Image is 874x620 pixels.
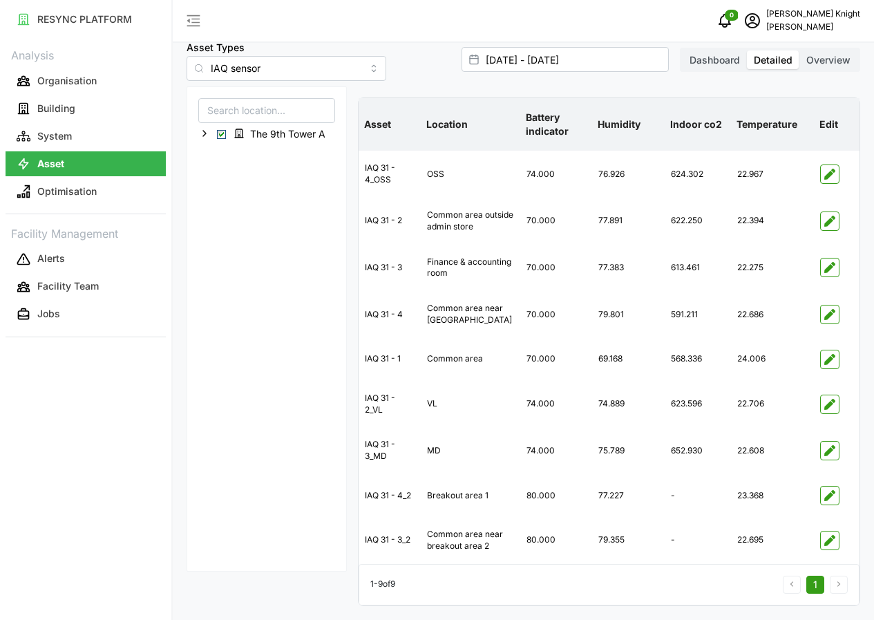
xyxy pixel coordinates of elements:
[734,106,812,142] p: Temperature
[6,245,166,273] a: Alerts
[37,252,65,265] p: Alerts
[6,178,166,205] a: Optimisation
[6,124,166,149] button: System
[6,274,166,299] button: Facility Team
[421,198,520,244] div: Common area outside admin store
[359,298,420,332] div: IAQ 31 - 4
[711,7,739,35] button: notifications
[665,158,730,191] div: 624.302
[421,342,520,376] div: Common area
[593,298,663,332] div: 79.801
[359,251,420,285] div: IAQ 31 - 3
[421,434,520,468] div: MD
[521,158,591,191] div: 74.000
[806,54,851,66] span: Overview
[359,382,420,427] div: IAQ 31 - 2_VL
[732,342,814,376] div: 24.006
[523,100,589,150] p: Battery indicator
[665,523,730,557] div: -
[521,387,591,421] div: 74.000
[521,204,591,238] div: 70.000
[6,150,166,178] a: Asset
[6,7,166,32] button: RESYNC PLATFORM
[593,204,663,238] div: 77.891
[754,54,792,66] span: Detailed
[593,387,663,421] div: 74.889
[359,523,420,557] div: IAQ 31 - 3_2
[817,106,857,142] p: Edit
[6,6,166,33] a: RESYNC PLATFORM
[732,479,814,513] div: 23.368
[421,245,520,291] div: Finance & accounting room
[6,67,166,95] a: Organisation
[665,342,730,376] div: 568.336
[370,578,395,591] p: 1 - 9 of 9
[665,204,730,238] div: 622.250
[6,44,166,64] p: Analysis
[37,12,132,26] p: RESYNC PLATFORM
[732,204,814,238] div: 22.394
[730,10,734,20] span: 0
[6,122,166,150] a: System
[6,273,166,301] a: Facility Team
[6,96,166,121] button: Building
[6,68,166,93] button: Organisation
[250,127,325,141] span: The 9th Tower A
[187,40,245,55] label: Asset Types
[37,307,60,321] p: Jobs
[424,106,517,142] p: Location
[521,523,591,557] div: 80.000
[521,298,591,332] div: 70.000
[732,387,814,421] div: 22.706
[690,54,740,66] span: Dashboard
[359,151,420,197] div: IAQ 31 - 4_OSS
[6,151,166,176] button: Asset
[6,179,166,204] button: Optimisation
[665,479,730,513] div: -
[665,251,730,285] div: 613.461
[37,74,97,88] p: Organisation
[521,434,591,468] div: 74.000
[217,130,226,139] span: Select The 9th Tower A
[739,7,766,35] button: schedule
[521,479,591,513] div: 80.000
[6,302,166,327] button: Jobs
[37,185,97,198] p: Optimisation
[359,479,420,513] div: IAQ 31 - 4_2
[732,523,814,557] div: 22.695
[6,301,166,328] a: Jobs
[521,251,591,285] div: 70.000
[198,98,335,123] input: Search location...
[732,158,814,191] div: 22.967
[37,157,64,171] p: Asset
[37,129,72,143] p: System
[593,434,663,468] div: 75.789
[593,251,663,285] div: 77.383
[359,342,420,376] div: IAQ 31 - 1
[665,298,730,332] div: 591.211
[6,95,166,122] a: Building
[6,247,166,272] button: Alerts
[766,21,860,34] p: [PERSON_NAME]
[421,518,520,563] div: Common area near breakout area 2
[359,204,420,238] div: IAQ 31 - 2
[359,428,420,473] div: IAQ 31 - 3_MD
[421,479,520,513] div: Breakout area 1
[521,342,591,376] div: 70.000
[766,8,860,21] p: [PERSON_NAME] Knight
[665,434,730,468] div: 652.930
[593,158,663,191] div: 76.926
[37,102,75,115] p: Building
[732,251,814,285] div: 22.275
[421,387,520,421] div: VL
[593,342,663,376] div: 69.168
[361,106,418,142] p: Asset
[806,576,824,594] button: 1
[37,279,99,293] p: Facility Team
[667,106,728,142] p: Indoor co2
[593,479,663,513] div: 77.227
[6,223,166,243] p: Facility Management
[593,523,663,557] div: 79.355
[421,292,520,337] div: Common area near [GEOGRAPHIC_DATA]
[732,298,814,332] div: 22.686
